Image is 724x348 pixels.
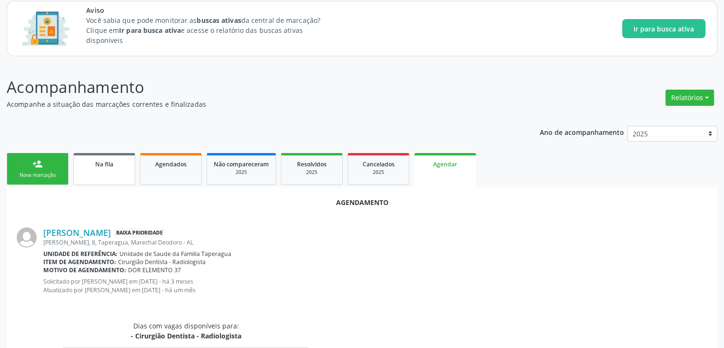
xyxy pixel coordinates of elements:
p: Acompanhamento [7,75,504,99]
span: Agendados [155,160,187,168]
p: Você sabia que pode monitorar as da central de marcação? Clique em e acesse o relatório das busca... [86,15,338,45]
strong: buscas ativas [197,16,241,25]
span: Ir para busca ativa [634,24,694,34]
div: [PERSON_NAME], 8, Taperagua, Marechal Deodoro - AL [43,238,707,246]
div: 2025 [288,169,336,176]
div: 2025 [214,169,269,176]
span: Unidade de Saude da Familia Taperagua [119,250,231,258]
button: Relatórios [665,90,714,106]
div: Dias com vagas disponíveis para: [131,321,241,341]
span: DOR ELEMENTO 37 [128,266,181,274]
div: - Cirurgião Dentista - Radiologista [131,331,241,341]
span: Cancelados [363,160,395,168]
div: person_add [32,159,43,169]
img: img [17,227,37,247]
strong: Ir para busca ativa [119,26,181,35]
div: Agendamento [17,197,707,207]
span: Cirurgião Dentista - Radiologista [118,258,206,266]
b: Item de agendamento: [43,258,116,266]
div: 2025 [355,169,402,176]
p: Ano de acompanhamento [540,126,624,138]
img: Imagem de CalloutCard [19,7,73,50]
p: Acompanhe a situação das marcações correntes e finalizadas [7,99,504,109]
span: Resolvidos [297,160,327,168]
span: Aviso [86,5,338,15]
b: Unidade de referência: [43,250,118,258]
span: Na fila [95,160,113,168]
span: Não compareceram [214,160,269,168]
span: Agendar [433,160,457,168]
span: Baixa Prioridade [114,228,165,238]
a: [PERSON_NAME] [43,227,111,238]
b: Motivo de agendamento: [43,266,126,274]
p: Solicitado por [PERSON_NAME] em [DATE] - há 3 meses Atualizado por [PERSON_NAME] em [DATE] - há u... [43,277,707,294]
div: Nova marcação [14,172,61,179]
button: Ir para busca ativa [622,19,705,38]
